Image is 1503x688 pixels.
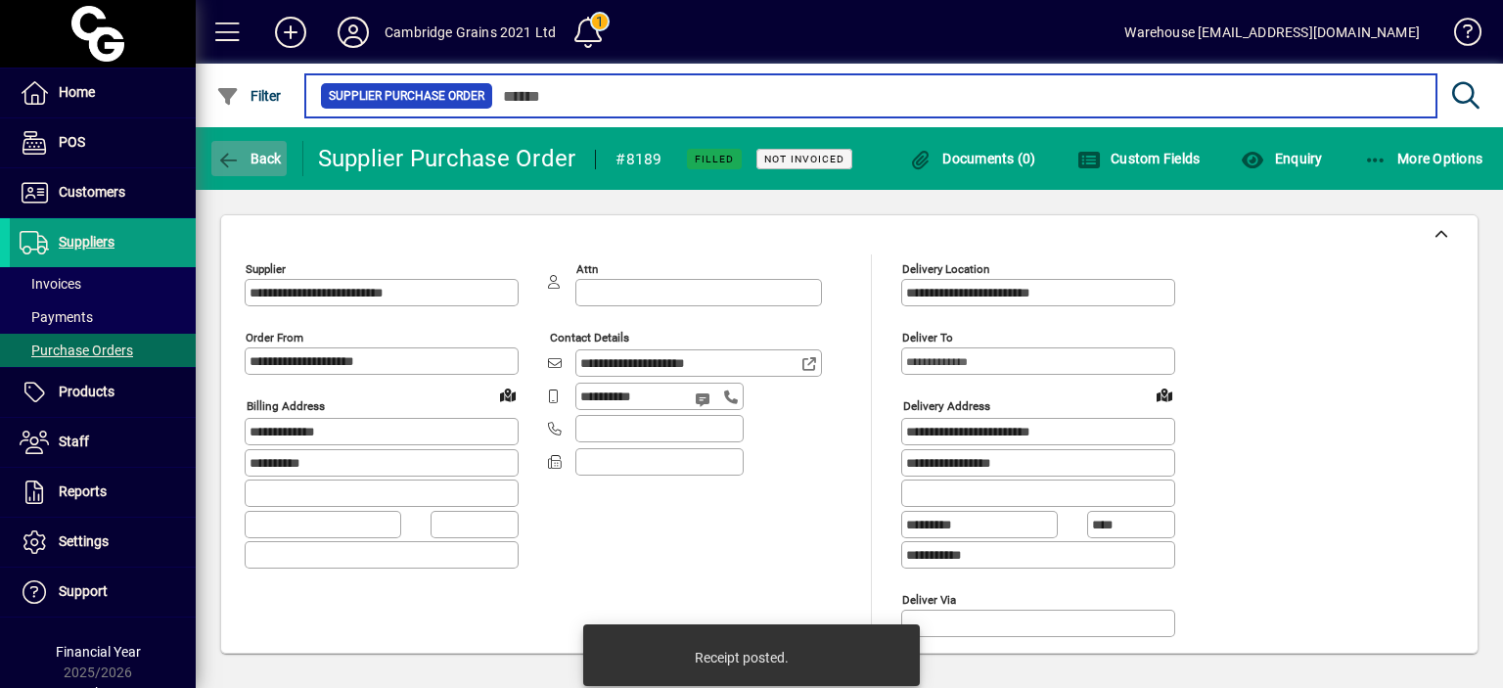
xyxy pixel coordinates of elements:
span: Enquiry [1241,151,1322,166]
span: Payments [20,309,93,325]
a: Purchase Orders [10,334,196,367]
mat-label: Attn [576,262,598,276]
button: Custom Fields [1072,141,1206,176]
a: Knowledge Base [1439,4,1479,68]
a: Payments [10,300,196,334]
span: Settings [59,533,109,549]
span: Not Invoiced [764,153,844,165]
a: Reports [10,468,196,517]
span: Custom Fields [1077,151,1201,166]
button: Add [259,15,322,50]
div: Receipt posted. [695,648,789,667]
span: POS [59,134,85,150]
span: Reports [59,483,107,499]
mat-label: Deliver To [902,331,953,344]
span: Back [216,151,282,166]
span: Supplier Purchase Order [329,86,484,106]
span: Invoices [20,276,81,292]
app-page-header-button: Back [196,141,303,176]
mat-label: Delivery Location [902,262,989,276]
span: Filled [695,153,734,165]
button: Enquiry [1236,141,1327,176]
div: Cambridge Grains 2021 Ltd [385,17,556,48]
span: Home [59,84,95,100]
span: Suppliers [59,234,114,250]
button: More Options [1359,141,1488,176]
div: #8189 [615,144,661,175]
a: Support [10,568,196,617]
a: View on map [492,379,524,410]
button: Back [211,141,287,176]
span: More Options [1364,151,1483,166]
a: Home [10,69,196,117]
div: Warehouse [EMAIL_ADDRESS][DOMAIN_NAME] [1124,17,1420,48]
a: POS [10,118,196,167]
mat-label: Deliver via [902,592,956,606]
mat-label: Order from [246,331,303,344]
a: Customers [10,168,196,217]
a: Staff [10,418,196,467]
div: Supplier Purchase Order [318,143,576,174]
span: Documents (0) [909,151,1036,166]
span: Filter [216,88,282,104]
span: Financial Year [56,644,141,660]
span: Products [59,384,114,399]
a: Settings [10,518,196,567]
span: Staff [59,434,89,449]
span: Customers [59,184,125,200]
a: Invoices [10,267,196,300]
span: Purchase Orders [20,343,133,358]
span: Support [59,583,108,599]
button: Send SMS [681,376,728,423]
button: Documents (0) [904,141,1041,176]
button: Profile [322,15,385,50]
a: Products [10,368,196,417]
button: Filter [211,78,287,114]
mat-label: Supplier [246,262,286,276]
a: View on map [1149,379,1180,410]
